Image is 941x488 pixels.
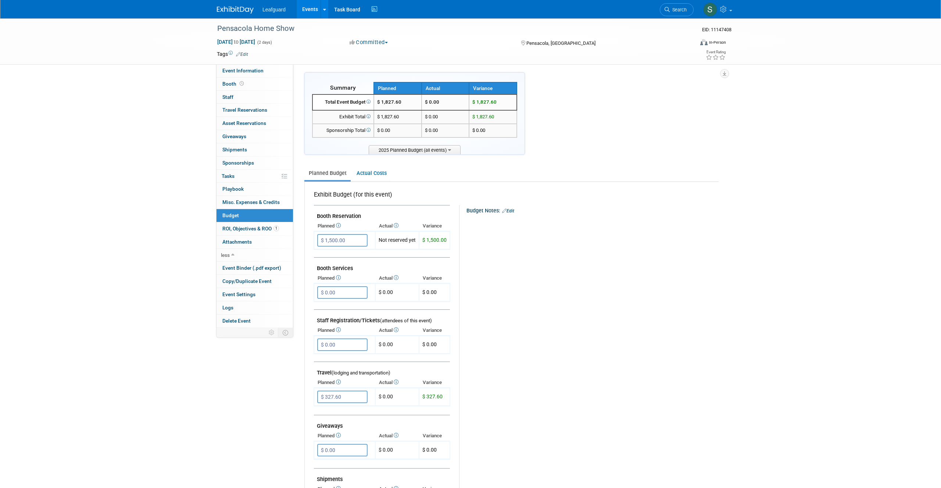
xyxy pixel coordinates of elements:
[375,377,419,388] th: Actual
[706,50,726,54] div: Event Rating
[222,226,279,232] span: ROI, Objectives & ROO
[375,232,419,250] td: Not reserved yet
[352,166,391,180] a: Actual Costs
[314,469,450,484] td: Shipments
[316,127,371,134] div: Sponsorship Total
[222,212,239,218] span: Budget
[375,388,419,406] td: $ 0.00
[526,40,595,46] span: Pensacola, [GEOGRAPHIC_DATA]
[377,128,390,133] span: $ 0.00
[262,7,286,12] span: Leafguard
[314,377,375,388] th: Planned
[217,236,293,248] a: Attachments
[217,183,293,195] a: Playbook
[217,143,293,156] a: Shipments
[215,22,683,35] div: Pensacola Home Show
[217,222,293,235] a: ROI, Objectives & ROO1
[419,221,450,231] th: Variance
[422,82,469,94] th: Actual
[217,78,293,90] a: Booth
[222,94,233,100] span: Staff
[265,328,278,337] td: Personalize Event Tab Strip
[236,52,248,57] a: Edit
[314,362,450,378] td: Travel
[222,147,247,152] span: Shipments
[222,239,252,245] span: Attachments
[469,82,517,94] th: Variance
[222,199,280,205] span: Misc. Expenses & Credits
[650,38,726,49] div: Event Format
[375,284,419,302] td: $ 0.00
[217,104,293,116] a: Travel Reservations
[660,3,694,16] a: Search
[222,160,254,166] span: Sponsorships
[375,431,419,441] th: Actual
[273,226,279,231] span: 1
[222,305,233,311] span: Logs
[422,447,437,453] span: $ 0.00
[222,291,255,297] span: Event Settings
[375,325,419,335] th: Actual
[422,110,469,124] td: $ 0.00
[217,262,293,274] a: Event Binder (.pdf export)
[422,341,437,347] span: $ 0.00
[374,82,422,94] th: Planned
[217,249,293,262] a: less
[700,39,708,45] img: Format-Inperson.png
[314,310,450,326] td: Staff Registration/Tickets
[314,191,447,203] div: Exhibit Budget (for this event)
[422,94,469,110] td: $ 0.00
[377,99,401,105] span: $ 1,827.60
[233,39,240,45] span: to
[314,431,375,441] th: Planned
[238,81,245,86] span: Booth not reserved yet
[332,370,390,376] span: (lodging and transportation)
[375,336,419,354] td: $ 0.00
[314,258,450,273] td: Booth Services
[217,91,293,104] a: Staff
[304,166,351,180] a: Planned Budget
[217,130,293,143] a: Giveaways
[419,273,450,283] th: Variance
[217,275,293,288] a: Copy/Duplicate Event
[422,289,437,295] span: $ 0.00
[222,133,246,139] span: Giveaways
[222,318,251,324] span: Delete Event
[369,145,461,154] span: 2025 Planned Budget (all events)
[222,107,267,113] span: Travel Reservations
[217,315,293,327] a: Delete Event
[222,120,266,126] span: Asset Reservations
[217,288,293,301] a: Event Settings
[422,237,447,243] span: $ 1,500.00
[375,273,419,283] th: Actual
[375,441,419,459] td: $ 0.00
[377,114,399,119] span: $ 1,827.60
[703,3,717,17] img: Steven Venable
[222,278,272,284] span: Copy/Duplicate Event
[217,6,254,14] img: ExhibitDay
[422,124,469,137] td: $ 0.00
[330,84,356,91] span: Summary
[221,252,230,258] span: less
[217,157,293,169] a: Sponsorships
[217,301,293,314] a: Logs
[419,377,450,388] th: Variance
[222,81,245,87] span: Booth
[419,431,450,441] th: Variance
[472,99,497,105] span: $ 1,827.60
[502,208,514,213] a: Edit
[278,328,293,337] td: Toggle Event Tabs
[314,205,450,221] td: Booth Reservation
[702,27,731,32] span: Event ID: 11147408
[257,40,272,45] span: (2 days)
[222,265,281,271] span: Event Binder (.pdf export)
[222,68,264,73] span: Event Information
[472,114,494,119] span: $ 1,827.60
[314,325,375,335] th: Planned
[316,114,371,121] div: Exhibit Total
[422,394,443,399] span: $ 327.60
[380,318,432,323] span: (attendees of this event)
[709,40,726,45] div: In-Person
[314,415,450,431] td: Giveaways
[375,221,419,231] th: Actual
